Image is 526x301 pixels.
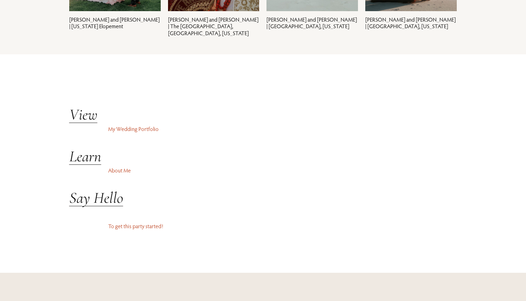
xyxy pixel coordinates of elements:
a: Say Hello [69,188,123,207]
a: [PERSON_NAME] and [PERSON_NAME] | [US_STATE] Elopement [69,16,160,30]
a: [PERSON_NAME] and [PERSON_NAME] | The [GEOGRAPHIC_DATA], [GEOGRAPHIC_DATA], [US_STATE] [168,16,258,36]
p: My Wedding Portfolio [108,125,261,133]
a: [PERSON_NAME] and [PERSON_NAME] | [GEOGRAPHIC_DATA], [US_STATE] [266,16,357,30]
a: [PERSON_NAME] and [PERSON_NAME] | [GEOGRAPHIC_DATA], [US_STATE] [365,16,456,30]
a: View [69,105,97,124]
a: Learn [69,147,101,166]
p: About Me [108,166,261,175]
p: To get this party started! [108,222,261,230]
